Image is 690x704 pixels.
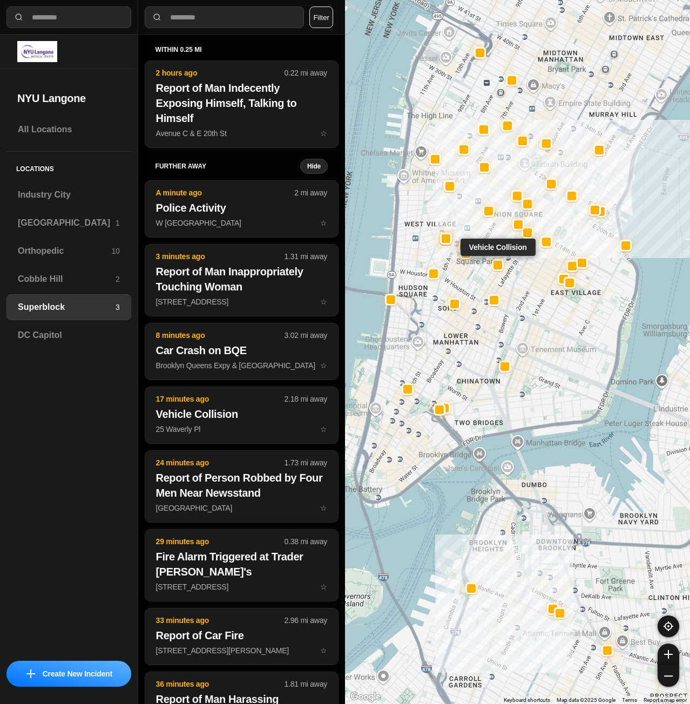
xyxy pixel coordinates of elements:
[156,549,327,579] h2: Fire Alarm Triggered at Trader [PERSON_NAME]'s
[320,297,327,306] span: star
[13,12,24,23] img: search
[285,251,327,262] p: 1.31 mi away
[155,162,300,171] h5: further away
[156,251,285,262] p: 3 minutes ago
[285,67,327,78] p: 0.22 mi away
[460,239,535,256] div: Vehicle Collision
[156,581,327,592] p: [STREET_ADDRESS]
[320,646,327,655] span: star
[145,608,339,665] button: 33 minutes ago2.96 mi awayReport of Car Fire[STREET_ADDRESS][PERSON_NAME]star
[156,218,327,228] p: W [GEOGRAPHIC_DATA]
[156,407,327,422] h2: Vehicle Collision
[156,67,285,78] p: 2 hours ago
[156,200,327,215] h2: Police Activity
[285,394,327,404] p: 2.18 mi away
[145,387,339,444] button: 17 minutes ago2.18 mi awayVehicle Collision25 Waverly Plstar
[156,503,327,513] p: [GEOGRAPHIC_DATA]
[285,679,327,689] p: 1.81 mi away
[348,690,383,704] a: Open this area in Google Maps (opens a new window)
[348,690,383,704] img: Google
[145,582,339,591] a: 29 minutes ago0.38 mi awayFire Alarm Triggered at Trader [PERSON_NAME]'s[STREET_ADDRESS]star
[156,628,327,643] h2: Report of Car Fire
[26,669,35,678] img: icon
[504,696,550,704] button: Keyboard shortcuts
[156,536,285,547] p: 29 minutes ago
[644,697,687,703] a: Report a map error
[664,672,673,680] img: zoom-out
[320,583,327,591] span: star
[156,343,327,358] h2: Car Crash on BQE
[622,697,637,703] a: Terms (opens in new tab)
[6,294,131,320] a: Superblock3
[17,91,120,106] h2: NYU Langone
[116,302,120,313] p: 3
[300,159,328,174] button: Hide
[145,503,339,512] a: 24 minutes ago1.73 mi awayReport of Person Robbed by Four Men Near Newsstand[GEOGRAPHIC_DATA]star
[156,128,327,139] p: Avenue C & E 20th St
[156,264,327,294] h2: Report of Man Inappropriately Touching Woman
[156,80,327,126] h2: Report of Man Indecently Exposing Himself, Talking to Himself
[156,645,327,656] p: [STREET_ADDRESS][PERSON_NAME]
[156,330,285,341] p: 8 minutes ago
[145,529,339,601] button: 29 minutes ago0.38 mi awayFire Alarm Triggered at Trader [PERSON_NAME]'s[STREET_ADDRESS]star
[145,60,339,148] button: 2 hours ago0.22 mi awayReport of Man Indecently Exposing Himself, Talking to HimselfAvenue C & E ...
[152,12,163,23] img: search
[18,301,116,314] h3: Superblock
[320,361,327,370] span: star
[309,6,333,28] button: Filter
[116,218,120,228] p: 1
[18,123,120,136] h3: All Locations
[320,425,327,434] span: star
[156,679,285,689] p: 36 minutes ago
[307,162,321,171] small: Hide
[145,180,339,238] button: A minute ago2 mi awayPolice ActivityW [GEOGRAPHIC_DATA]star
[156,424,327,435] p: 25 Waverly Pl
[320,504,327,512] span: star
[492,259,504,271] button: Vehicle Collision
[18,216,116,229] h3: [GEOGRAPHIC_DATA]
[156,296,327,307] p: [STREET_ADDRESS]
[155,45,328,54] h5: within 0.25 mi
[18,273,116,286] h3: Cobble Hill
[664,650,673,659] img: zoom-in
[6,266,131,292] a: Cobble Hill2
[294,187,327,198] p: 2 mi away
[156,470,327,500] h2: Report of Person Robbed by Four Men Near Newsstand
[320,129,327,138] span: star
[658,644,679,665] button: zoom-in
[145,646,339,655] a: 33 minutes ago2.96 mi awayReport of Car Fire[STREET_ADDRESS][PERSON_NAME]star
[18,188,120,201] h3: Industry City
[320,219,327,227] span: star
[43,668,112,679] p: Create New Incident
[6,661,131,687] button: iconCreate New Incident
[156,615,285,626] p: 33 minutes ago
[18,329,120,342] h3: DC Capitol
[6,182,131,208] a: Industry City
[145,128,339,138] a: 2 hours ago0.22 mi awayReport of Man Indecently Exposing Himself, Talking to HimselfAvenue C & E ...
[17,41,57,62] img: logo
[658,665,679,687] button: zoom-out
[285,330,327,341] p: 3.02 mi away
[145,244,339,316] button: 3 minutes ago1.31 mi awayReport of Man Inappropriately Touching Woman[STREET_ADDRESS]star
[145,218,339,227] a: A minute ago2 mi awayPolice ActivityW [GEOGRAPHIC_DATA]star
[664,621,673,631] img: recenter
[145,450,339,523] button: 24 minutes ago1.73 mi awayReport of Person Robbed by Four Men Near Newsstand[GEOGRAPHIC_DATA]star
[6,210,131,236] a: [GEOGRAPHIC_DATA]1
[145,361,339,370] a: 8 minutes ago3.02 mi awayCar Crash on BQEBrooklyn Queens Expy & [GEOGRAPHIC_DATA]star
[285,615,327,626] p: 2.96 mi away
[145,323,339,380] button: 8 minutes ago3.02 mi awayCar Crash on BQEBrooklyn Queens Expy & [GEOGRAPHIC_DATA]star
[112,246,120,256] p: 10
[156,360,327,371] p: Brooklyn Queens Expy & [GEOGRAPHIC_DATA]
[6,322,131,348] a: DC Capitol
[156,187,295,198] p: A minute ago
[145,424,339,434] a: 17 minutes ago2.18 mi awayVehicle Collision25 Waverly Plstar
[156,394,285,404] p: 17 minutes ago
[285,536,327,547] p: 0.38 mi away
[557,697,615,703] span: Map data ©2025 Google
[18,245,112,258] h3: Orthopedic
[6,238,131,264] a: Orthopedic10
[6,152,131,182] h5: Locations
[285,457,327,468] p: 1.73 mi away
[116,274,120,285] p: 2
